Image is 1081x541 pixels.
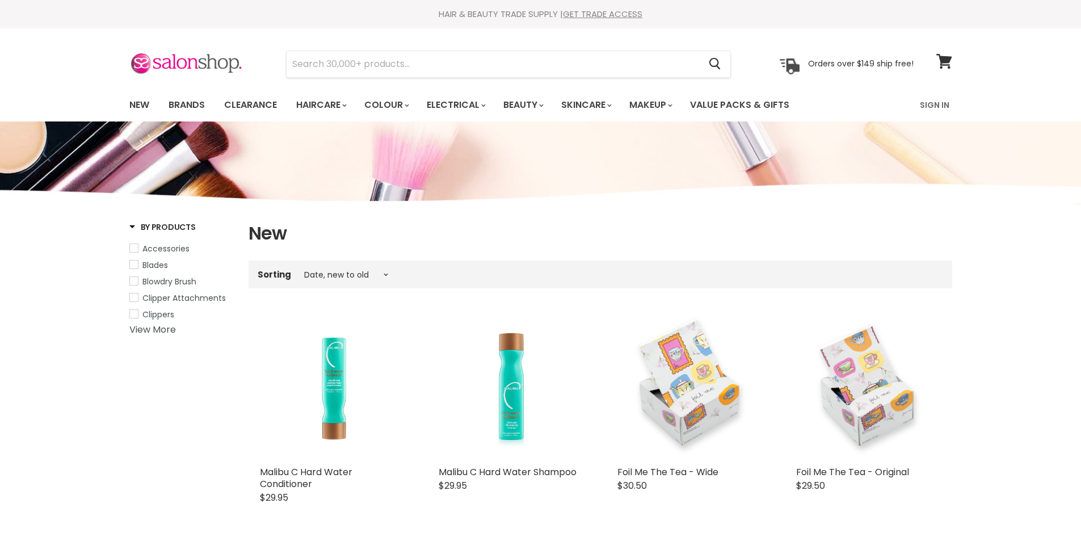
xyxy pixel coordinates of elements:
[495,93,550,117] a: Beauty
[249,221,952,245] h1: New
[115,9,966,20] div: HAIR & BEAUTY TRADE SUPPLY |
[115,89,966,121] nav: Main
[129,323,176,336] a: View More
[216,93,285,117] a: Clearance
[418,93,493,117] a: Electrical
[121,93,158,117] a: New
[621,93,679,117] a: Makeup
[142,243,190,254] span: Accessories
[617,316,762,460] a: Foil Me The Tea - Wide Foil Me The Tea - Wide
[796,316,941,460] img: Foil Me The Tea - Original
[286,51,731,78] form: Product
[617,465,718,479] a: Foil Me The Tea - Wide
[129,275,234,288] a: Blowdry Brush
[142,259,168,271] span: Blades
[439,316,583,460] a: Malibu C Hard Water Shampoo Malibu C Hard Water Shampoo
[563,8,642,20] a: GET TRADE ACCESS
[129,292,234,304] a: Clipper Attachments
[129,308,234,321] a: Clippers
[288,93,354,117] a: Haircare
[439,465,577,479] a: Malibu C Hard Water Shampoo
[260,465,352,490] a: Malibu C Hard Water Conditioner
[260,316,405,460] a: Malibu C Hard Water Conditioner Malibu C Hard Water Conditioner
[617,316,762,460] img: Foil Me The Tea - Wide
[682,93,798,117] a: Value Packs & Gifts
[142,309,174,320] span: Clippers
[129,221,196,233] h3: By Products
[796,316,941,460] a: Foil Me The Tea - Original Foil Me The Tea - Original
[287,51,700,77] input: Search
[142,292,226,304] span: Clipper Attachments
[700,51,730,77] button: Search
[468,316,554,460] img: Malibu C Hard Water Shampoo
[808,58,914,69] p: Orders over $149 ship free!
[258,270,291,279] label: Sorting
[553,93,619,117] a: Skincare
[160,93,213,117] a: Brands
[617,479,647,492] span: $30.50
[260,491,288,504] span: $29.95
[129,242,234,255] a: Accessories
[796,465,909,479] a: Foil Me The Tea - Original
[121,89,856,121] ul: Main menu
[142,276,196,287] span: Blowdry Brush
[796,479,825,492] span: $29.50
[289,316,375,460] img: Malibu C Hard Water Conditioner
[913,93,956,117] a: Sign In
[439,479,467,492] span: $29.95
[129,259,234,271] a: Blades
[356,93,416,117] a: Colour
